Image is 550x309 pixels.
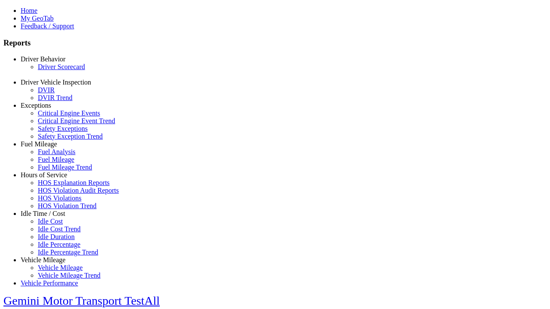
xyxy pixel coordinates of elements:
a: Driver Vehicle Inspection [21,79,91,86]
a: Idle Cost Trend [38,225,81,233]
a: Idle Cost [38,218,63,225]
a: Exceptions [21,102,51,109]
a: Fuel Mileage Trend [38,164,92,171]
h3: Reports [3,38,547,48]
a: Home [21,7,37,14]
a: HOS Violation Trend [38,202,97,209]
a: DVIR Trend [38,94,72,101]
a: HOS Explanation Reports [38,179,110,186]
a: Critical Engine Event Trend [38,117,115,124]
a: Vehicle Performance [21,279,78,287]
a: Vehicle Mileage [38,264,82,271]
a: Driver Scorecard [38,63,85,70]
a: Vehicle Mileage [21,256,65,264]
a: Idle Duration [38,233,75,240]
a: Driver Behavior [21,55,65,63]
a: Idle Percentage Trend [38,248,98,256]
a: Critical Engine Events [38,109,100,117]
a: Safety Exceptions [38,125,88,132]
a: My GeoTab [21,15,54,22]
a: Safety Exception Trend [38,133,103,140]
a: Vehicle Mileage Trend [38,272,101,279]
a: HOS Violation Audit Reports [38,187,119,194]
a: Fuel Analysis [38,148,76,155]
a: Idle Percentage [38,241,80,248]
a: DVIR [38,86,55,94]
a: Gemini Motor Transport TestAll [3,294,160,307]
a: Fuel Mileage [21,140,57,148]
a: Idle Time / Cost [21,210,65,217]
a: Fuel Mileage [38,156,74,163]
a: Feedback / Support [21,22,74,30]
a: Hours of Service [21,171,67,179]
a: HOS Violations [38,194,81,202]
